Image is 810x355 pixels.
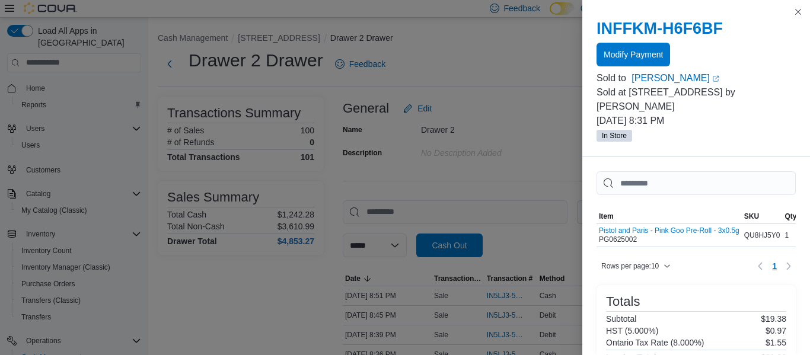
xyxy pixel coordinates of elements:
p: Sold at [STREET_ADDRESS] by [PERSON_NAME] [597,85,796,114]
h6: Ontario Tax Rate (8.000%) [606,338,704,347]
button: Rows per page:10 [597,259,675,273]
svg: External link [712,75,719,82]
nav: Pagination for table: MemoryTable from EuiInMemoryTable [753,257,796,276]
button: SKU [742,209,783,223]
p: [DATE] 8:31 PM [597,114,796,128]
h6: Subtotal [606,314,636,324]
p: $0.97 [766,326,786,335]
span: QU8HJ5Y0 [744,231,780,240]
span: Rows per page : 10 [601,261,659,271]
span: Modify Payment [604,49,663,60]
button: Close this dialog [791,5,805,19]
ul: Pagination for table: MemoryTable from EuiInMemoryTable [767,257,782,276]
span: 1 [772,260,777,272]
input: This is a search bar. As you type, the results lower in the page will automatically filter. [597,171,796,195]
button: Item [597,209,742,223]
button: Modify Payment [597,43,670,66]
span: Item [599,212,614,221]
span: SKU [744,212,759,221]
h6: HST (5.000%) [606,326,658,335]
button: Page 1 of 1 [767,257,782,276]
button: Qty [782,209,799,223]
div: PG0625002 [599,226,739,244]
h2: INFFKM-H6F6BF [597,19,796,38]
button: Next page [782,259,796,273]
a: [PERSON_NAME]External link [632,71,796,85]
span: In Store [597,130,632,142]
div: Sold to [597,71,629,85]
div: 1 [782,228,799,242]
h3: Totals [606,295,640,309]
button: Pistol and Paris - Pink Goo Pre-Roll - 3x0.5g [599,226,739,235]
p: $19.38 [761,314,786,324]
button: Previous page [753,259,767,273]
p: $1.55 [766,338,786,347]
span: Qty [785,212,796,221]
span: In Store [602,130,627,141]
